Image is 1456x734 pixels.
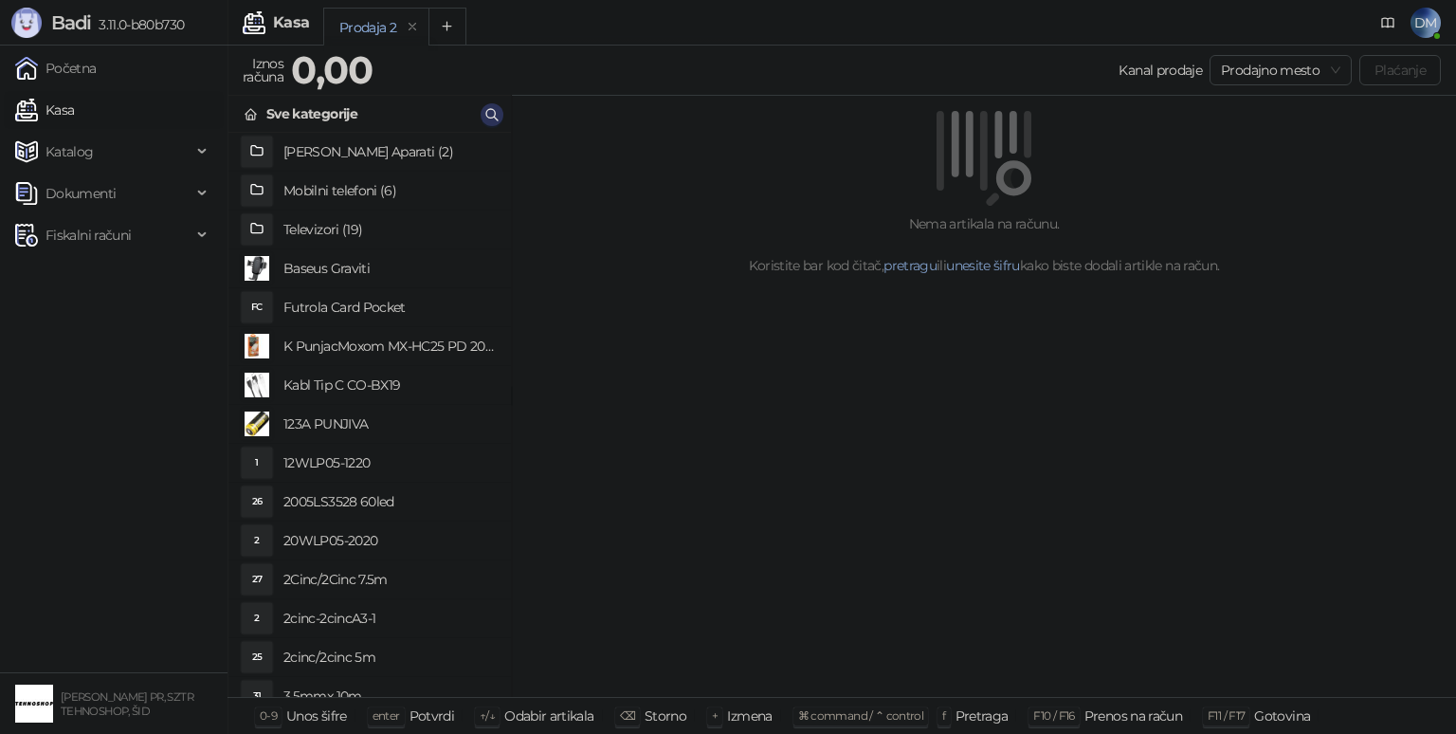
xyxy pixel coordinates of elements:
[283,253,496,284] h4: Baseus Graviti
[339,17,396,38] div: Prodaja 2
[242,409,272,439] img: Slika
[712,708,718,723] span: +
[242,525,272,556] div: 2
[51,11,91,34] span: Badi
[480,708,495,723] span: ↑/↓
[1221,56,1340,84] span: Prodajno mesto
[61,690,193,718] small: [PERSON_NAME] PR, SZTR TEHNOSHOP, ŠID
[283,292,496,322] h4: Futrola Card Pocket
[242,564,272,595] div: 27
[620,708,635,723] span: ⌫
[883,257,937,274] a: pretragu
[242,642,272,672] div: 25
[45,216,131,254] span: Fiskalni računi
[1373,8,1403,38] a: Dokumentacija
[15,49,97,87] a: Početna
[283,681,496,711] h4: 3.5mmx 10m
[45,174,116,212] span: Dokumenti
[1084,704,1182,728] div: Prenos na račun
[11,8,42,38] img: Logo
[798,708,924,723] span: ⌘ command / ⌃ control
[283,175,496,206] h4: Mobilni telefoni (6)
[1033,708,1074,723] span: F10 / F16
[242,603,272,633] div: 2
[242,370,272,400] img: Slika
[239,51,287,89] div: Iznos računa
[504,704,593,728] div: Odabir artikala
[942,708,945,723] span: f
[1410,8,1441,38] span: DM
[1208,708,1245,723] span: F11 / F17
[373,708,400,723] span: enter
[242,253,272,284] img: Slika
[242,292,272,322] div: FC
[283,564,496,595] h4: 2Cinc/2Cinc 7.5m
[273,15,309,30] div: Kasa
[283,486,496,517] h4: 2005LS3528 60led
[291,46,373,93] strong: 0,00
[15,685,53,723] img: 64x64-companyLogo-68805acf-9e22-4a20-bcb3-9756868d3d19.jpeg
[242,448,272,478] div: 1
[727,704,772,728] div: Izmena
[91,16,184,33] span: 3.11.0-b80b730
[283,137,496,167] h4: [PERSON_NAME] Aparati (2)
[283,603,496,633] h4: 2cinc-2cincA3-1
[283,214,496,245] h4: Televizori (19)
[645,704,686,728] div: Storno
[283,331,496,361] h4: K PunjacMoxom MX-HC25 PD 20W
[1119,60,1202,81] div: Kanal prodaje
[955,704,1009,728] div: Pretraga
[283,525,496,556] h4: 20WLP05-2020
[286,704,347,728] div: Unos šifre
[400,19,425,35] button: remove
[283,370,496,400] h4: Kabl Tip C CO-BX19
[1359,55,1441,85] button: Plaćanje
[15,91,74,129] a: Kasa
[260,708,277,723] span: 0-9
[283,409,496,439] h4: 123A PUNJIVA
[242,486,272,517] div: 26
[228,133,511,697] div: grid
[266,103,357,124] div: Sve kategorije
[242,331,272,361] img: Slika
[283,642,496,672] h4: 2cinc/2cinc 5m
[45,133,94,171] span: Katalog
[242,681,272,711] div: 31
[409,704,455,728] div: Potvrdi
[946,257,1020,274] a: unesite šifru
[535,213,1433,276] div: Nema artikala na računu. Koristite bar kod čitač, ili kako biste dodali artikle na račun.
[1254,704,1310,728] div: Gotovina
[283,448,496,478] h4: 12WLP05-1220
[428,8,466,46] button: Add tab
